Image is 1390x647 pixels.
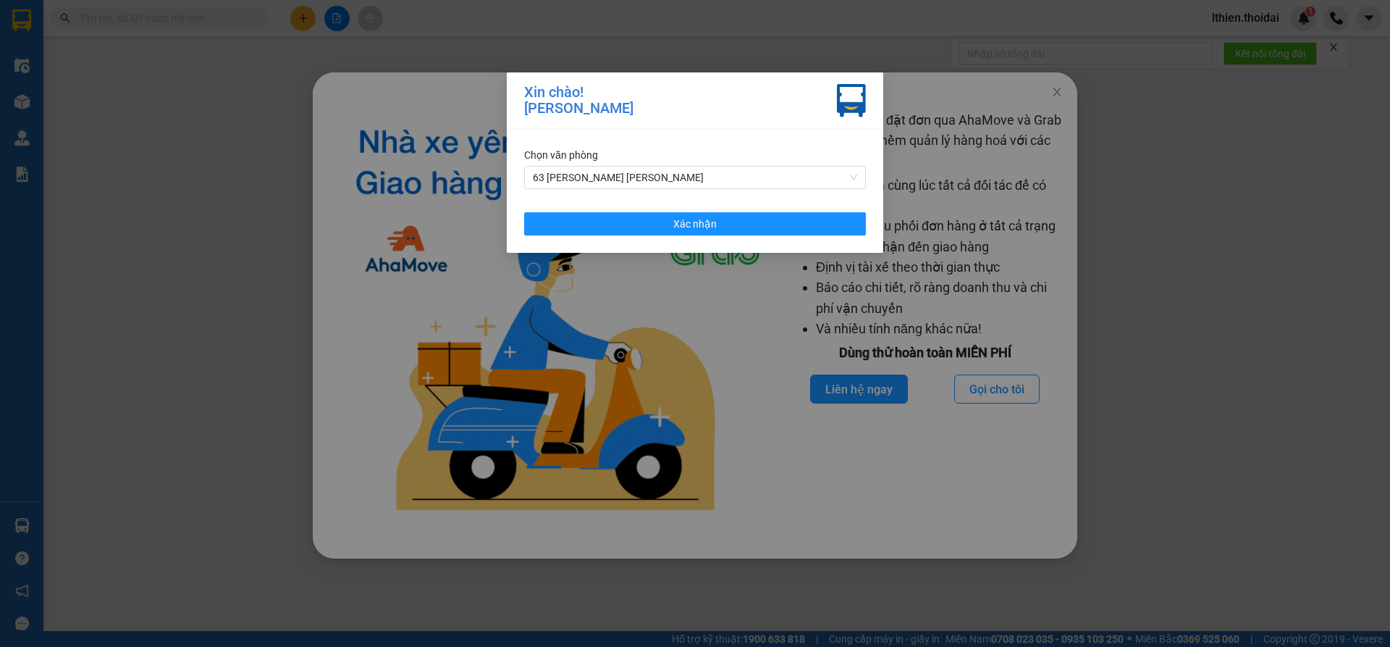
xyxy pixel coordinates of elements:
button: Xác nhận [524,212,866,235]
img: vxr-icon [837,84,866,117]
span: 63 Trần Quang Tặng [533,167,857,188]
div: Chọn văn phòng [524,147,866,163]
div: Xin chào! [PERSON_NAME] [524,84,633,117]
span: Xác nhận [673,216,717,232]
